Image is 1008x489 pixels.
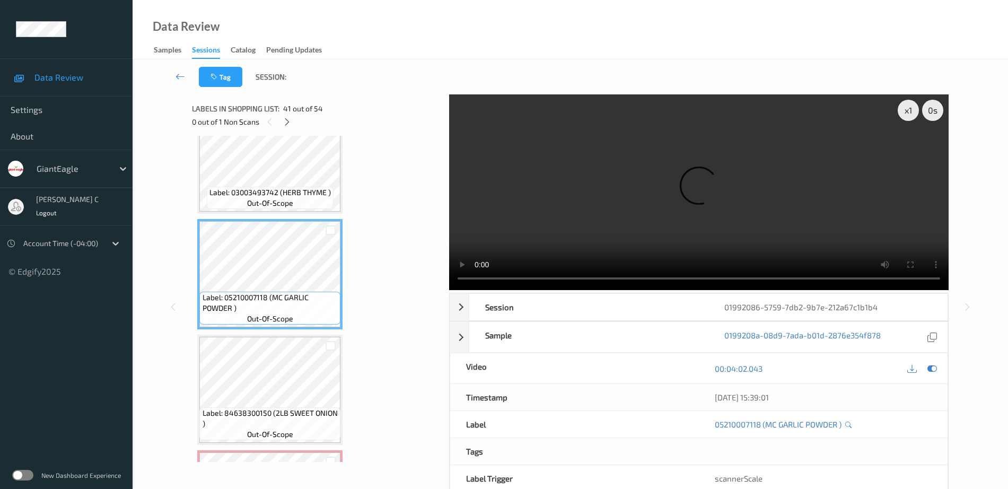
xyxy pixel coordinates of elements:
div: Label [450,411,699,438]
span: out-of-scope [247,198,293,208]
span: Label: 84638300150 (2LB SWEET ONION ) [203,408,338,429]
span: Label: 03003493742 (HERB THYME ) [209,187,331,198]
div: Timestamp [450,384,699,411]
div: 0 s [922,100,943,121]
a: Sessions [192,43,231,59]
div: Sample0199208a-08d9-7ada-b01d-2876e354f878 [450,321,948,353]
button: Tag [199,67,242,87]
a: 00:04:02.043 [715,363,762,374]
a: 0199208a-08d9-7ada-b01d-2876e354f878 [724,330,881,344]
span: Label: 05210007118 (MC GARLIC POWDER ) [203,292,338,313]
a: 05210007118 (MC GARLIC POWDER ) [715,419,842,430]
div: Tags [450,438,699,465]
span: Session: [256,72,286,82]
span: Labels in shopping list: [192,103,279,114]
div: Session [469,294,708,320]
div: Catalog [231,45,256,58]
div: 0 out of 1 Non Scans [192,115,442,128]
div: Pending Updates [266,45,322,58]
div: Samples [154,45,181,58]
div: Video [450,353,699,383]
div: 01992086-5759-7db2-9b7e-212a67c1b1b4 [708,294,948,320]
a: Catalog [231,43,266,58]
div: Sessions [192,45,220,59]
span: out-of-scope [247,313,293,324]
span: 41 out of 54 [283,103,323,114]
span: out-of-scope [247,429,293,440]
div: Session01992086-5759-7db2-9b7e-212a67c1b1b4 [450,293,948,321]
div: x 1 [898,100,919,121]
a: Pending Updates [266,43,332,58]
div: [DATE] 15:39:01 [715,392,932,403]
a: Samples [154,43,192,58]
div: Data Review [153,21,220,32]
div: Sample [469,322,708,352]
